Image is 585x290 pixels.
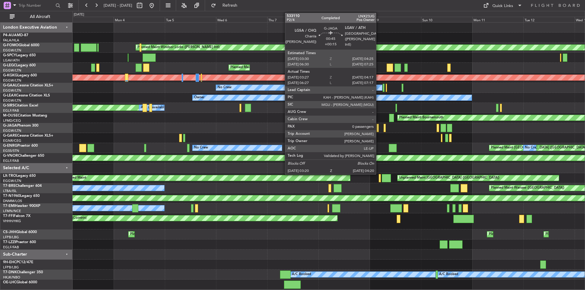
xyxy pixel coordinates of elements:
[370,17,421,22] div: Sat 9
[399,113,443,122] div: Planned Maint Bournemouth
[3,159,19,163] a: EGLF/FAB
[3,154,18,158] span: G-VNOR
[114,17,165,22] div: Mon 4
[3,94,16,97] span: G-LEAX
[3,194,20,198] span: T7-N1960
[439,270,458,279] div: A/C Booked
[318,17,370,22] div: Fri 8
[3,64,36,67] a: G-LEGCLegacy 600
[3,199,22,203] a: DNMM/LOS
[3,128,21,133] a: EGGW/LTN
[3,94,50,97] a: G-LEAXCessna Citation XLS
[480,1,525,10] button: Quick Links
[3,184,16,188] span: T7-BRE
[3,214,30,218] a: T7-FFIFalcon 7X
[3,281,16,284] span: OE-LHC
[3,235,19,239] a: LFPB/LBG
[194,143,208,152] div: No Crew
[3,240,36,244] a: T7-LZZIPraetor 600
[3,154,44,158] a: G-VNORChallenger 650
[3,260,16,264] span: 9H-EHC
[3,144,17,148] span: G-ENRG
[3,84,53,87] a: G-GAALCessna Citation XLS+
[3,230,37,234] a: CS-JHHGlobal 6000
[3,184,42,188] a: T7-BREChallenger 604
[399,173,499,183] div: Unplanned Maint [GEOGRAPHIC_DATA] ([GEOGRAPHIC_DATA])
[525,143,539,152] div: No Crew
[3,271,43,274] a: T7-DNKChallenger 350
[292,270,311,279] div: A/C Booked
[19,1,54,10] input: Trip Number
[3,64,16,67] span: G-LEGC
[3,245,19,250] a: EGLF/FAB
[3,174,36,178] a: LX-TROLegacy 650
[3,260,33,264] a: 9H-EHCPC12/47E
[3,74,37,77] a: G-KGKGLegacy 600
[3,265,19,270] a: LFPB/LBG
[3,204,15,208] span: T7-EMI
[64,173,86,183] div: Planned Maint
[3,98,21,103] a: EGGW/LTN
[489,230,585,239] div: Planned Maint [GEOGRAPHIC_DATA] ([GEOGRAPHIC_DATA])
[130,230,226,239] div: Planned Maint [GEOGRAPHIC_DATA] ([GEOGRAPHIC_DATA])
[3,275,20,280] a: HKJK/NBO
[3,74,17,77] span: G-KGKG
[230,63,326,72] div: Planned Maint [GEOGRAPHIC_DATA] ([GEOGRAPHIC_DATA])
[3,174,16,178] span: LX-TRO
[3,134,17,138] span: G-GARE
[3,148,19,153] a: EGSS/STN
[523,17,575,22] div: Tue 12
[62,17,114,22] div: Sun 3
[3,54,36,57] a: G-SPCYLegacy 650
[492,3,513,9] div: Quick Links
[216,17,267,22] div: Wed 6
[104,3,132,8] span: [DATE] - [DATE]
[3,58,19,63] a: LGAV/ATH
[3,179,21,183] a: EGGW/LTN
[3,44,39,47] a: G-FOMOGlobal 6000
[3,230,16,234] span: CS-JHH
[421,17,472,22] div: Sun 10
[3,204,40,208] a: T7-EMIHawker 900XP
[3,78,21,83] a: EGGW/LTN
[3,33,17,37] span: P4-AUA
[218,83,232,92] div: No Crew
[3,124,17,128] span: G-JAGA
[3,38,19,43] a: FALA/HLA
[3,88,21,93] a: EGGW/LTN
[3,118,21,123] a: LFMD/CEQ
[3,114,47,117] a: M-OUSECitation Mustang
[3,108,19,113] a: EGLF/FAB
[3,144,38,148] a: G-ENRGPraetor 600
[3,104,38,107] a: G-SIRSCitation Excel
[217,3,243,8] span: Refresh
[3,189,17,193] a: LTBA/ISL
[267,17,318,22] div: Thu 7
[74,12,84,17] div: [DATE]
[3,214,14,218] span: T7-FFI
[3,44,19,47] span: G-FOMO
[165,17,216,22] div: Tue 5
[3,240,16,244] span: T7-LZZI
[7,12,66,22] button: All Aircraft
[141,103,166,112] div: A/C Unavailable
[16,15,64,19] span: All Aircraft
[3,68,21,73] a: EGGW/LTN
[472,17,523,22] div: Mon 11
[3,209,21,213] a: LFMN/NCE
[208,1,245,10] button: Refresh
[3,124,38,128] a: G-JAGAPhenom 300
[137,43,220,52] div: Planned Maint Windsor Locks ([PERSON_NAME] Intl)
[3,54,16,57] span: G-SPCY
[3,114,18,117] span: M-OUSE
[194,93,204,102] div: Owner
[3,271,17,274] span: T7-DNK
[3,33,28,37] a: P4-AUAMD-87
[3,219,21,223] a: VHHH/HKG
[3,281,37,284] a: OE-LHCGlobal 6000
[3,48,21,53] a: EGGW/LTN
[3,104,15,107] span: G-SIRS
[3,138,21,143] a: EGNR/CEG
[3,194,40,198] a: T7-N1960Legacy 650
[3,84,17,87] span: G-GAAL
